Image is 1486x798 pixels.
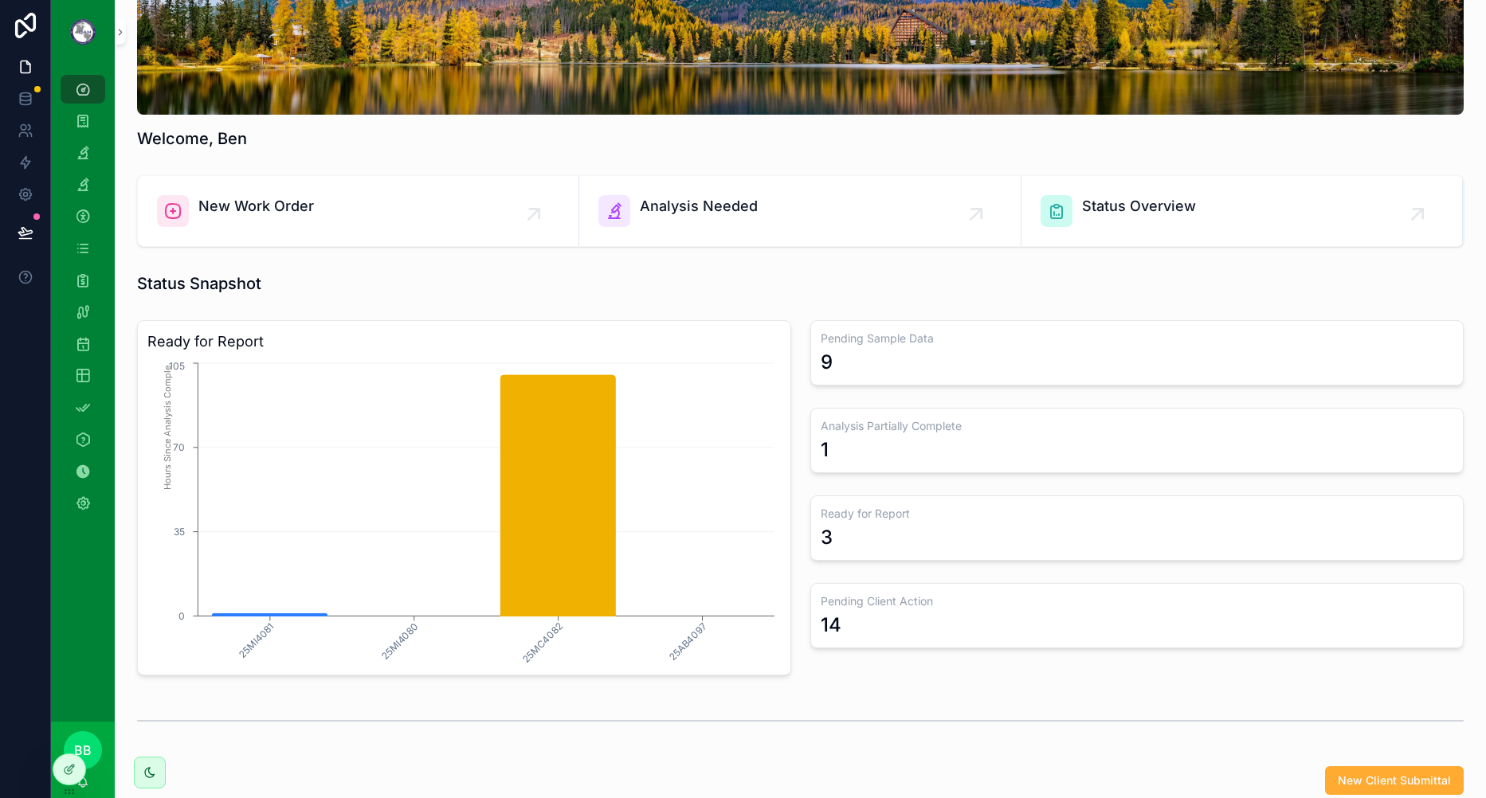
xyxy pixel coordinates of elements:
div: 1 [821,437,829,463]
h1: Status Snapshot [137,272,261,295]
button: New Client Submittal [1325,766,1464,795]
tspan: 25MI4080 [379,620,421,662]
div: scrollable content [51,64,115,538]
h3: Pending Sample Data [821,331,1454,346]
div: 9 [821,350,833,375]
tspan: 105 [169,360,185,372]
h3: Analysis Partially Complete [821,418,1454,434]
tspan: 25MI4081 [237,620,276,660]
tspan: 35 [174,526,185,538]
h3: Ready for Report [147,331,781,353]
span: BB [74,741,92,760]
h1: Welcome, Ben [137,127,247,150]
span: Status Overview [1082,195,1196,217]
a: Analysis Needed [579,176,1021,246]
tspan: 70 [173,441,185,453]
a: New Work Order [138,176,579,246]
span: Analysis Needed [640,195,758,217]
h3: Ready for Report [821,506,1454,522]
tspan: 25MC4082 [520,620,565,665]
span: New Work Order [198,195,314,217]
div: 14 [821,612,841,638]
tspan: Hours Since Analysis Comple [162,366,173,490]
div: 3 [821,525,833,550]
span: New Client Submittal [1338,773,1451,788]
tspan: 25AB4097 [667,620,709,663]
a: Status Overview [1021,176,1463,246]
img: App logo [70,19,96,45]
h3: Pending Client Action [821,593,1454,609]
div: chart [147,359,781,665]
tspan: 0 [178,610,185,622]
